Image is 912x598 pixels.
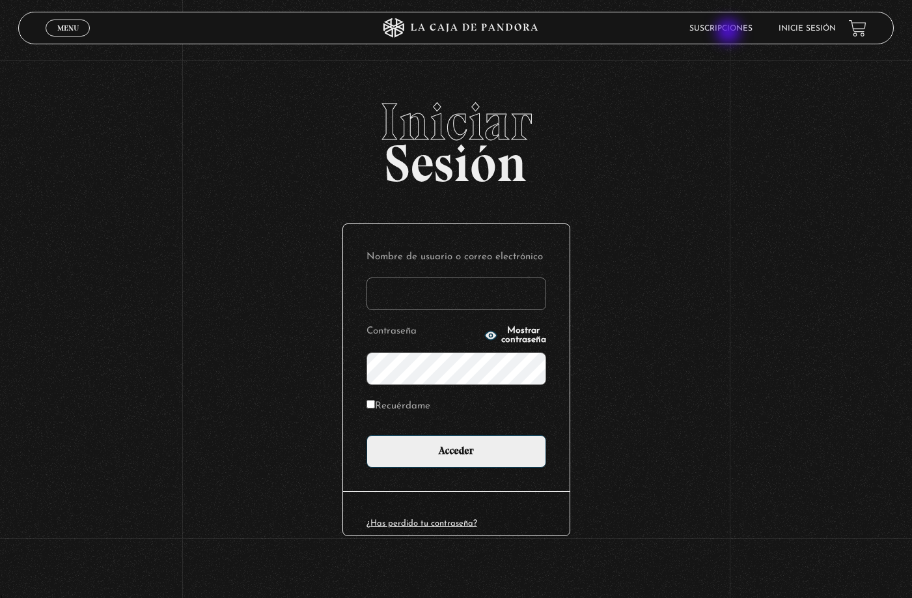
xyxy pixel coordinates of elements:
input: Recuérdame [366,400,375,408]
h2: Sesión [18,96,894,179]
button: Mostrar contraseña [484,326,546,345]
a: View your shopping cart [849,20,866,37]
span: Menu [57,24,79,32]
a: Inicie sesión [779,25,836,33]
a: ¿Has perdido tu contraseña? [366,519,477,528]
span: Iniciar [18,96,894,148]
label: Contraseña [366,322,480,342]
label: Recuérdame [366,397,430,417]
input: Acceder [366,435,546,468]
span: Mostrar contraseña [501,326,546,345]
a: Suscripciones [689,25,753,33]
label: Nombre de usuario o correo electrónico [366,248,546,268]
span: Cerrar [53,35,83,44]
